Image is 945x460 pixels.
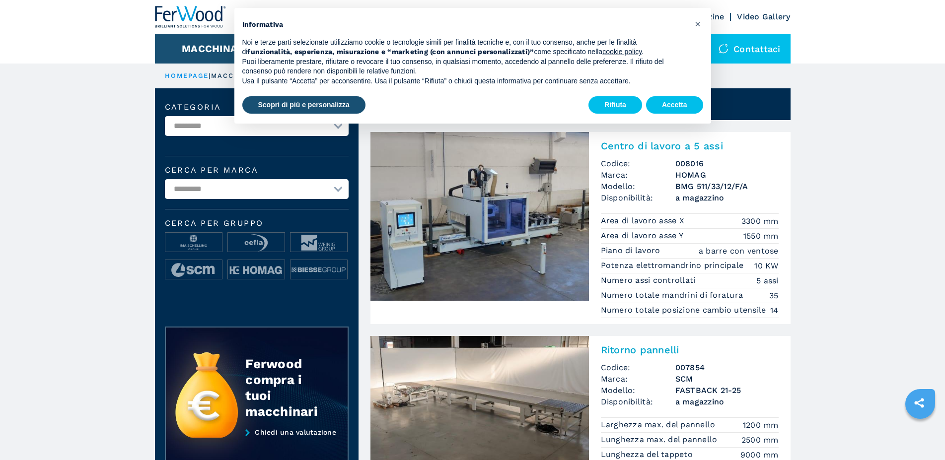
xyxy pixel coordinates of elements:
img: Contattaci [719,44,728,54]
em: 1200 mm [743,419,779,431]
img: image [291,233,347,253]
p: Area di lavoro asse Y [601,230,686,241]
img: image [165,233,222,253]
label: Cerca per marca [165,166,349,174]
p: Noi e terze parti selezionate utilizziamo cookie o tecnologie simili per finalità tecniche e, con... [242,38,687,57]
img: image [228,260,285,280]
em: a barre con ventose [699,245,779,257]
span: Disponibilità: [601,192,675,203]
a: Centro di lavoro a 5 assi HOMAG BMG 511/33/12/F/ACentro di lavoro a 5 assiCodice:008016Marca:HOMA... [370,132,791,324]
span: × [695,18,701,30]
span: Codice: [601,158,675,169]
img: Centro di lavoro a 5 assi HOMAG BMG 511/33/12/F/A [370,132,589,301]
p: Larghezza max. del pannello [601,419,718,430]
p: Piano di lavoro [601,245,663,256]
button: Chiudi questa informativa [690,16,706,32]
h3: 007854 [675,362,779,373]
span: Marca: [601,169,675,181]
h3: SCM [675,373,779,385]
em: 14 [770,305,779,316]
img: image [291,260,347,280]
button: Rifiuta [588,96,642,114]
span: Cerca per Gruppo [165,219,349,227]
span: | [209,72,211,79]
div: Ferwood compra i tuoi macchinari [245,356,328,419]
label: Categoria [165,103,349,111]
h3: BMG 511/33/12/F/A [675,181,779,192]
p: Area di lavoro asse X [601,215,687,226]
button: Scopri di più e personalizza [242,96,365,114]
h3: 008016 [675,158,779,169]
em: 2500 mm [741,434,779,446]
img: image [228,233,285,253]
p: Usa il pulsante “Accetta” per acconsentire. Usa il pulsante “Rifiuta” o chiudi questa informativa... [242,76,687,86]
span: Modello: [601,385,675,396]
h3: FASTBACK 21-25 [675,385,779,396]
img: Ferwood [155,6,226,28]
button: Macchinari [182,43,248,55]
p: Numero assi controllati [601,275,698,286]
p: Lunghezza del tappeto [601,449,696,460]
p: Puoi liberamente prestare, rifiutare o revocare il tuo consenso, in qualsiasi momento, accedendo ... [242,57,687,76]
p: Numero totale mandrini di foratura [601,290,746,301]
strong: funzionalità, esperienza, misurazione e “marketing (con annunci personalizzati)” [247,48,534,56]
p: macchinari [211,71,263,80]
span: Marca: [601,373,675,385]
div: Contattaci [709,34,791,64]
em: 1550 mm [743,230,779,242]
a: cookie policy [602,48,642,56]
img: image [165,260,222,280]
span: Modello: [601,181,675,192]
h2: Ritorno pannelli [601,344,779,356]
p: Numero totale posizione cambio utensile [601,305,769,316]
p: Lunghezza max. del pannello [601,434,720,445]
em: 5 assi [756,275,779,286]
a: HOMEPAGE [165,72,209,79]
span: a magazzino [675,192,779,203]
button: Accetta [646,96,703,114]
a: sharethis [907,391,932,415]
h3: HOMAG [675,169,779,181]
span: Codice: [601,362,675,373]
h2: Informativa [242,20,687,30]
em: 10 KW [754,260,778,271]
span: Disponibilità: [601,396,675,407]
a: Video Gallery [737,12,790,21]
span: a magazzino [675,396,779,407]
h2: Centro di lavoro a 5 assi [601,140,779,152]
em: 3300 mm [741,215,779,227]
em: 35 [769,290,779,301]
p: Potenza elettromandrino principale [601,260,746,271]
